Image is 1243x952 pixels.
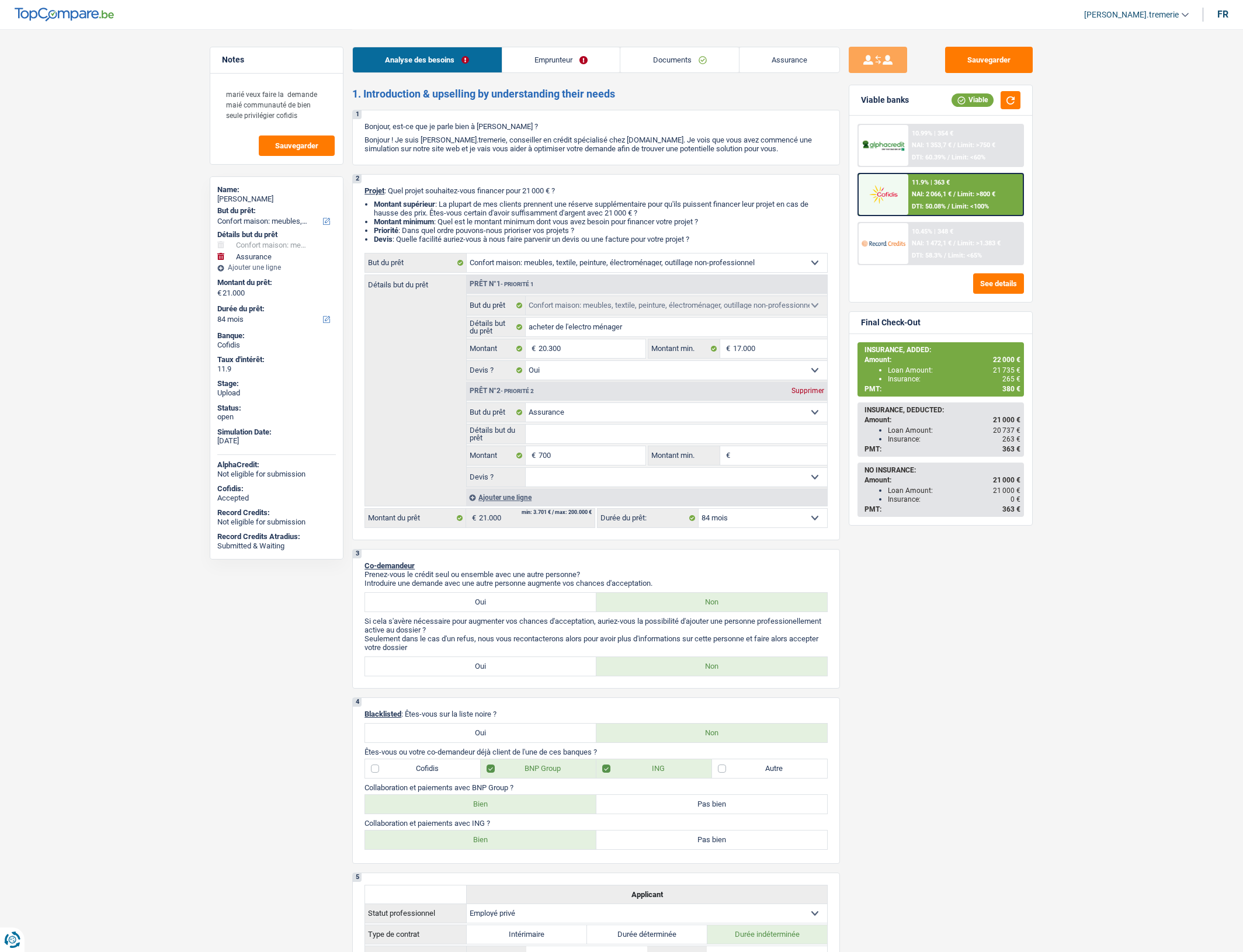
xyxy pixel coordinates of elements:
[217,412,336,422] div: open
[861,318,921,328] div: Final Check-Out
[467,446,526,465] label: Montant
[993,356,1020,364] span: 22 000 €
[217,278,334,287] label: Montant du prêt:
[888,487,1020,495] div: Loan Amount:
[353,110,362,119] div: 1
[374,217,434,226] strong: Montant minimum
[864,466,1020,474] div: NO INSURANCE:
[912,179,950,186] div: 11.9% | 363 €
[596,724,828,742] label: Non
[222,55,331,65] h5: Notes
[353,47,502,72] a: Analyse des besoins
[526,339,539,358] span: €
[217,289,221,298] span: €
[888,435,1020,443] div: Insurance:
[947,203,950,210] span: /
[993,476,1020,484] span: 21 000 €
[364,579,828,588] p: Introduire une demande avec une autre personne augmente vos chances d'acceptation.
[973,273,1024,294] button: See details
[364,135,828,153] p: Bonjour ! Je suis [PERSON_NAME].tremerie, conseiller en crédit spécialisé chez [DOMAIN_NAME]. Je ...
[957,190,995,198] span: Limit: >800 €
[598,509,699,527] label: Durée du prêt:
[596,831,828,849] label: Pas bien
[364,710,828,718] p: : Êtes-vous sur la liste noire ?
[739,47,840,72] a: Assurance
[864,476,1020,484] div: Amount:
[217,304,334,314] label: Durée du prêt:
[467,425,526,443] label: Détails but du prêt
[217,517,336,527] div: Not eligible for submission
[364,186,828,195] p: : Quel projet souhaitez-vous financer pour 21 000 € ?
[587,925,707,944] label: Durée déterminée
[864,505,1020,513] div: PMT:
[374,226,398,235] strong: Priorité
[1002,435,1020,443] span: 263 €
[352,88,840,100] h2: 1. Introduction & upselling by understanding their needs
[1075,5,1189,25] a: [PERSON_NAME].tremerie
[864,385,1020,393] div: PMT:
[864,346,1020,354] div: INSURANCE, ADDED:
[912,252,942,259] span: DTI: 58.3%
[374,200,435,209] strong: Montant supérieur
[374,200,828,217] li: : La plupart de mes clients prennent une réserve supplémentaire pour qu'ils puissent financer leu...
[912,228,953,235] div: 10.45% | 348 €
[217,194,336,204] div: [PERSON_NAME]
[993,416,1020,424] span: 21 000 €
[947,154,950,161] span: /
[502,47,620,72] a: Emprunteur
[467,280,537,288] div: Prêt n°1
[217,470,336,479] div: Not eligible for submission
[888,375,1020,383] div: Insurance:
[217,404,336,413] div: Status:
[912,154,946,161] span: DTI: 60.39%
[217,364,336,374] div: 11.9
[365,904,467,923] th: Statut professionnel
[217,206,334,216] label: But du prêt:
[501,388,534,394] span: - Priorité 2
[888,495,1020,503] div: Insurance:
[467,925,587,944] label: Intérimaire
[466,509,479,527] span: €
[481,759,596,778] label: BNP Group
[862,183,905,205] img: Cofidis
[467,403,526,422] label: But du prêt
[596,795,828,814] label: Pas bien
[217,263,336,272] div: Ajouter une ligne
[953,190,956,198] span: /
[467,885,828,904] th: Applicant
[374,217,828,226] li: : Quel est le montant minimum dont vous avez besoin pour financer votre projet ?
[365,831,596,849] label: Bien
[217,379,336,388] div: Stage:
[364,617,828,634] p: Si cela s'avère nécessaire pour augmenter vos chances d'acceptation, auriez-vous la possibilité d...
[720,339,733,358] span: €
[952,203,989,210] span: Limit: <100%
[466,489,827,506] div: Ajouter une ligne
[217,331,336,341] div: Banque:
[365,509,466,527] label: Montant du prêt
[364,783,828,792] p: Collaboration et paiements avec BNP Group ?
[912,190,952,198] span: NAI: 2 066,1 €
[912,130,953,137] div: 10.99% | 354 €
[861,95,909,105] div: Viable banks
[217,460,336,470] div: AlphaCredit:
[217,494,336,503] div: Accepted
[259,135,335,156] button: Sauvegarder
[275,142,318,150] span: Sauvegarder
[953,141,956,149] span: /
[993,487,1020,495] span: 21 000 €
[953,239,956,247] span: /
[1217,9,1228,20] div: fr
[1002,385,1020,393] span: 380 €
[952,154,985,161] span: Limit: <60%
[522,510,592,515] div: min: 3.701 € / max: 200.000 €
[217,230,336,239] div: Détails but du prêt
[365,925,467,944] th: Type de contrat
[364,186,384,195] span: Projet
[353,873,362,882] div: 5
[648,339,720,358] label: Montant min.
[364,561,415,570] span: Co-demandeur
[596,657,828,676] label: Non
[912,239,952,247] span: NAI: 1 472,1 €
[648,446,720,465] label: Montant min.
[467,318,526,336] label: Détails but du prêt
